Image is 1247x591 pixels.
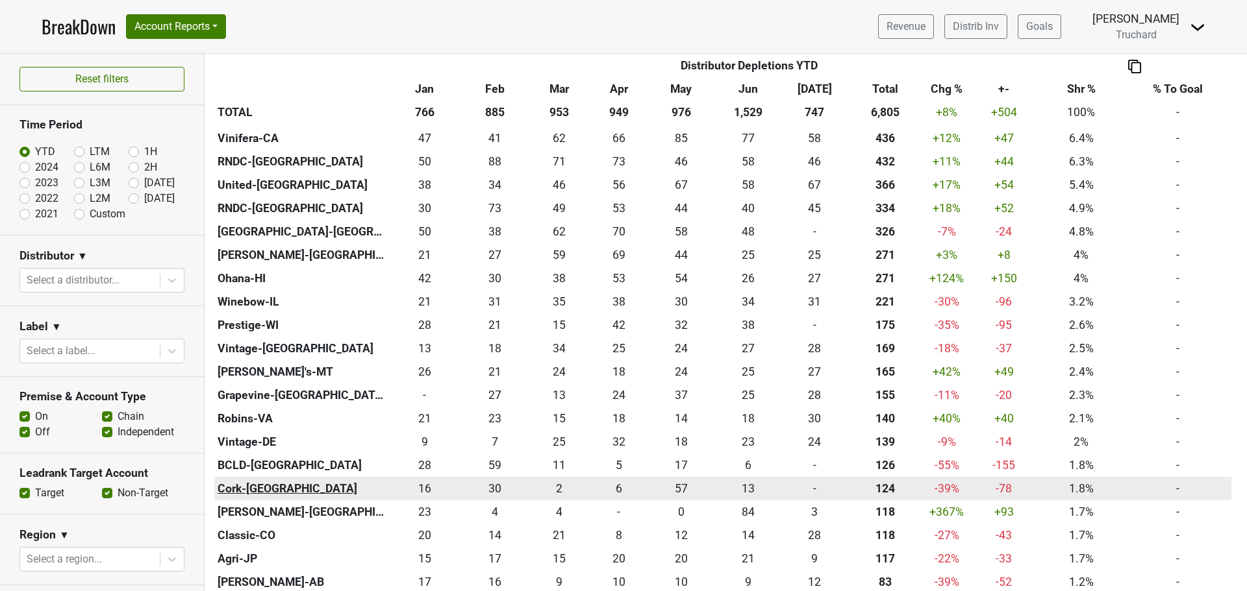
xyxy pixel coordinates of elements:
[126,14,226,39] button: Account Reports
[648,101,714,124] th: 976
[851,340,920,357] div: 169
[387,197,461,220] td: 30.3
[590,360,648,383] td: 17.9
[387,383,461,407] td: 0
[214,360,387,383] th: [PERSON_NAME]'s-MT
[387,101,461,124] th: 766
[592,223,644,240] div: 70
[718,270,778,287] div: 26
[974,176,1034,193] div: +54
[462,337,529,360] td: 17.58
[785,130,845,147] div: 58
[19,249,74,263] h3: Distributor
[214,77,387,101] th: &nbsp;: activate to sort column ascending
[648,197,714,220] td: 43.5
[528,77,589,101] th: Mar: activate to sort column ascending
[528,360,589,383] td: 24.09
[718,247,778,263] div: 25
[214,101,387,124] th: TOTAL
[923,360,971,383] td: +42 %
[465,317,525,333] div: 21
[390,293,459,310] div: 21
[851,317,920,333] div: 175
[465,176,525,193] div: 34
[785,340,845,357] div: 28
[1092,10,1179,27] div: [PERSON_NAME]
[1037,313,1125,337] td: 2.6%
[1125,360,1231,383] td: -
[718,293,778,310] div: 34
[531,200,586,217] div: 49
[590,127,648,150] td: 66.333
[923,337,971,360] td: -18 %
[781,220,848,243] td: 0
[848,290,923,313] th: 221.000
[848,220,923,243] th: 326.000
[465,130,525,147] div: 41
[923,220,971,243] td: -7 %
[590,101,648,124] th: 949
[390,223,459,240] div: 50
[1125,173,1231,197] td: -
[785,363,845,380] div: 27
[781,197,848,220] td: 44.917
[531,293,586,310] div: 35
[1037,127,1125,150] td: 6.4%
[590,220,648,243] td: 70
[944,14,1007,39] a: Distrib Inv
[651,363,711,380] div: 24
[590,267,648,290] td: 52.76
[651,247,711,263] div: 44
[923,77,971,101] th: Chg %: activate to sort column ascending
[651,293,711,310] div: 30
[462,101,529,124] th: 885
[592,200,644,217] div: 53
[848,77,923,101] th: Total: activate to sort column ascending
[214,173,387,197] th: United-[GEOGRAPHIC_DATA]
[592,270,644,287] div: 53
[592,317,644,333] div: 42
[1125,290,1231,313] td: -
[531,270,586,287] div: 38
[531,340,586,357] div: 34
[974,293,1034,310] div: -96
[785,270,845,287] div: 27
[592,247,644,263] div: 69
[531,363,586,380] div: 24
[974,363,1034,380] div: +49
[848,173,923,197] th: 366.310
[531,247,586,263] div: 59
[714,127,781,150] td: 76.667
[851,200,920,217] div: 334
[19,67,184,91] button: Reset filters
[465,293,525,310] div: 31
[848,267,923,290] th: 270.680
[90,175,110,191] label: L3M
[1037,77,1125,101] th: Shr %: activate to sort column ascending
[651,200,711,217] div: 44
[528,383,589,407] td: 13.499
[1116,29,1157,41] span: Truchard
[35,409,48,424] label: On
[465,270,525,287] div: 30
[1125,150,1231,173] td: -
[651,340,711,357] div: 24
[387,127,461,150] td: 47
[590,383,648,407] td: 23.998
[785,223,845,240] div: -
[848,360,923,383] th: 165.250
[1018,14,1061,39] a: Goals
[1125,197,1231,220] td: -
[592,363,644,380] div: 18
[714,313,781,337] td: 37.75
[590,243,648,267] td: 68.833
[592,293,644,310] div: 38
[35,191,58,206] label: 2022
[718,340,778,357] div: 27
[785,153,845,170] div: 46
[781,101,848,124] th: 747
[214,267,387,290] th: Ohana-HI
[936,106,957,119] span: +8%
[848,101,923,124] th: 6,805
[590,313,648,337] td: 41.833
